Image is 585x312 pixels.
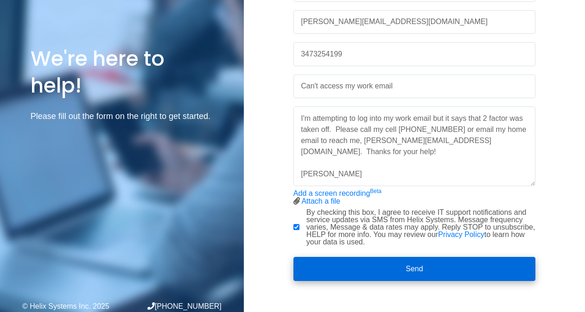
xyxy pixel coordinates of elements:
h1: We're here to help! [31,45,213,98]
a: Attach a file [301,197,340,205]
input: Subject [293,75,535,99]
input: Phone Number [293,42,535,66]
label: By checking this box, I agree to receive IT support notifications and service updates via SMS fro... [306,209,535,246]
p: Please fill out the form on the right to get started. [31,110,213,123]
input: Work Email [293,10,535,34]
div: © Helix Systems Inc. 2025 [22,303,122,310]
a: Privacy Policy [438,231,484,238]
button: Send [293,257,535,281]
sup: Beta [370,188,382,194]
a: Add a screen recordingBeta [293,189,382,197]
div: [PHONE_NUMBER] [122,302,222,310]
